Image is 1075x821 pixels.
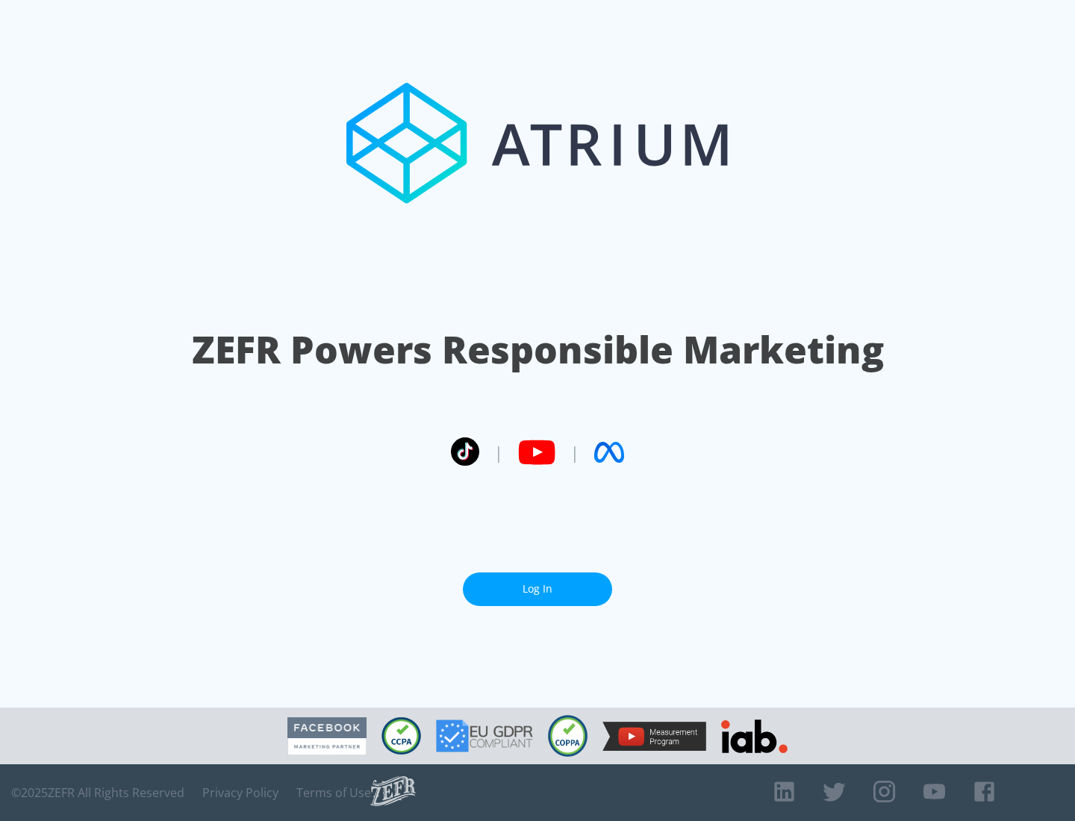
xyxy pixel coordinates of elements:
img: Facebook Marketing Partner [287,717,367,755]
img: GDPR Compliant [436,719,533,752]
h1: ZEFR Powers Responsible Marketing [192,324,884,375]
a: Log In [463,572,612,606]
img: YouTube Measurement Program [602,722,706,751]
a: Privacy Policy [202,785,278,800]
img: COPPA Compliant [548,715,588,757]
img: IAB [721,719,788,753]
span: | [570,441,579,463]
a: Terms of Use [296,785,371,800]
img: CCPA Compliant [381,717,421,755]
span: | [494,441,503,463]
span: © 2025 ZEFR All Rights Reserved [11,785,184,800]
